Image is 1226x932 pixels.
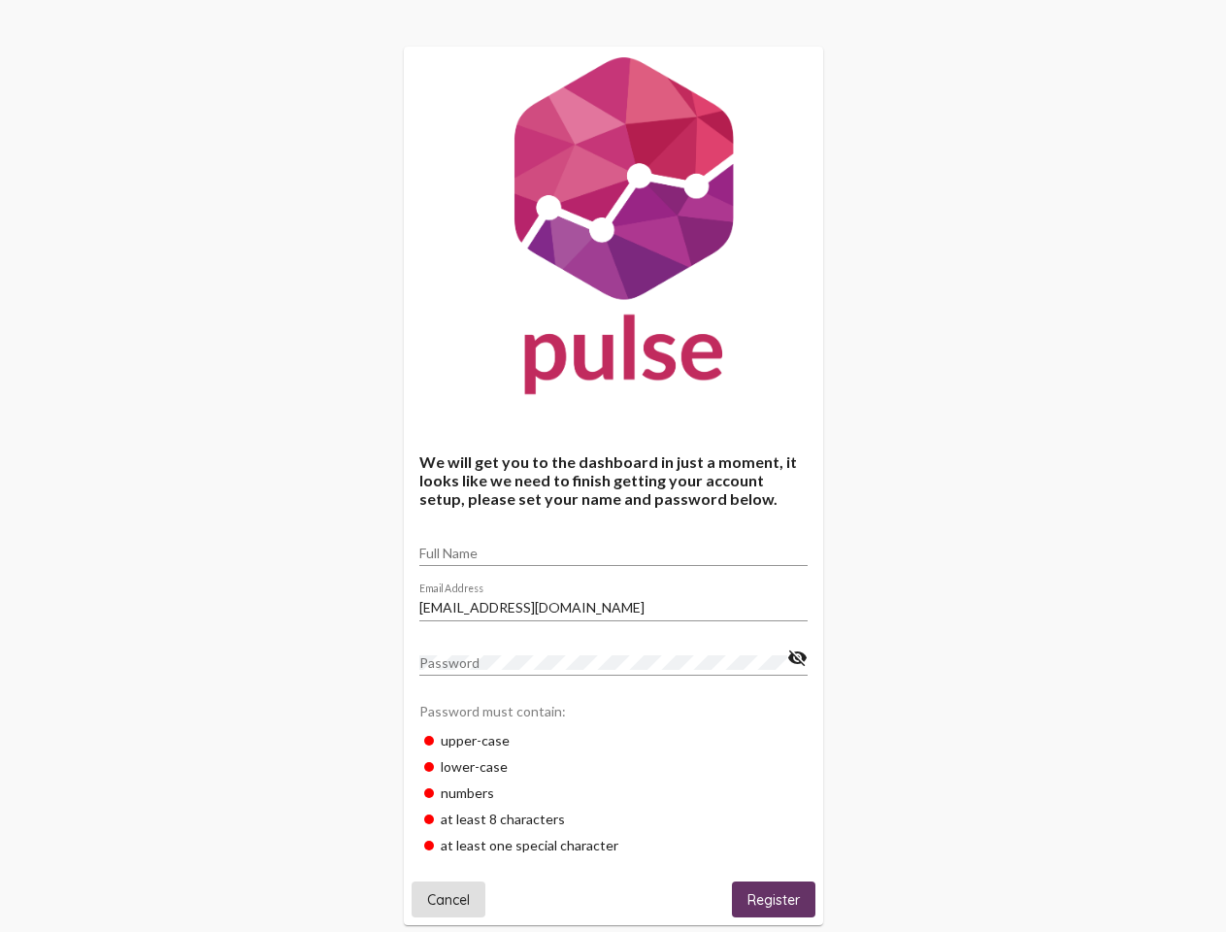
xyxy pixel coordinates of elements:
[419,753,808,780] div: lower-case
[427,891,470,909] span: Cancel
[404,47,823,414] img: Pulse For Good Logo
[419,832,808,858] div: at least one special character
[412,882,485,917] button: Cancel
[419,727,808,753] div: upper-case
[732,882,815,917] button: Register
[419,693,808,727] div: Password must contain:
[747,891,800,909] span: Register
[787,647,808,670] mat-icon: visibility_off
[419,452,808,508] h4: We will get you to the dashboard in just a moment, it looks like we need to finish getting your a...
[419,806,808,832] div: at least 8 characters
[419,780,808,806] div: numbers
